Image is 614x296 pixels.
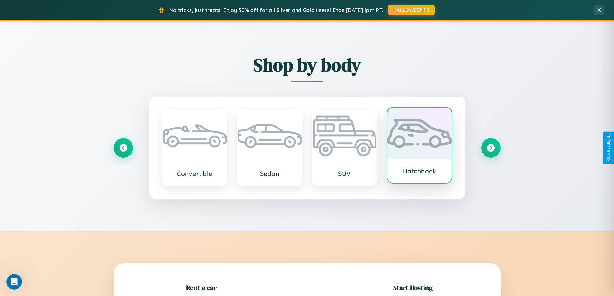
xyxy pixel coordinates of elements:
h3: Convertible [169,170,220,177]
h3: Sedan [244,170,295,177]
h2: Rent a car [186,283,217,292]
div: Give Feedback [606,135,611,161]
span: No tricks, just treats! Enjoy 30% off for all Silver and Gold users! Ends [DATE] 1pm PT. [169,7,383,13]
button: HALLOWEEN30 [388,5,435,15]
iframe: Intercom live chat [6,274,22,290]
h2: Shop by body [114,53,501,77]
h3: SUV [319,170,370,177]
h3: Hatchback [394,167,445,175]
h2: Start Hosting [393,283,433,292]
